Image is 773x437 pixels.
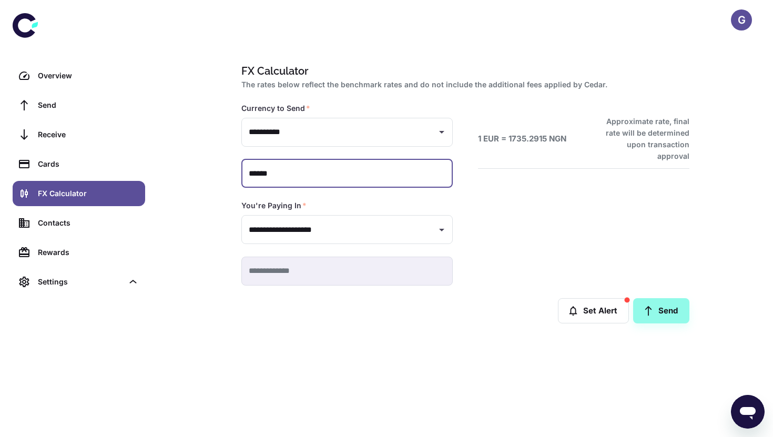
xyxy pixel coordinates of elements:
h6: Approximate rate, final rate will be determined upon transaction approval [594,116,689,162]
a: Receive [13,122,145,147]
div: Settings [13,269,145,294]
div: Contacts [38,217,139,229]
button: G [731,9,752,31]
label: Currency to Send [241,103,310,114]
a: Rewards [13,240,145,265]
a: FX Calculator [13,181,145,206]
button: Open [434,125,449,139]
a: Send [13,93,145,118]
h1: FX Calculator [241,63,685,79]
label: You're Paying In [241,200,307,211]
div: Overview [38,70,139,82]
button: Set Alert [558,298,629,323]
div: Receive [38,129,139,140]
div: Cards [38,158,139,170]
a: Overview [13,63,145,88]
h6: 1 EUR = 1735.2915 NGN [478,133,566,145]
iframe: Button to launch messaging window [731,395,765,429]
a: Send [633,298,689,323]
div: FX Calculator [38,188,139,199]
button: Open [434,222,449,237]
div: Send [38,99,139,111]
div: Settings [38,276,123,288]
div: Rewards [38,247,139,258]
a: Cards [13,151,145,177]
a: Contacts [13,210,145,236]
